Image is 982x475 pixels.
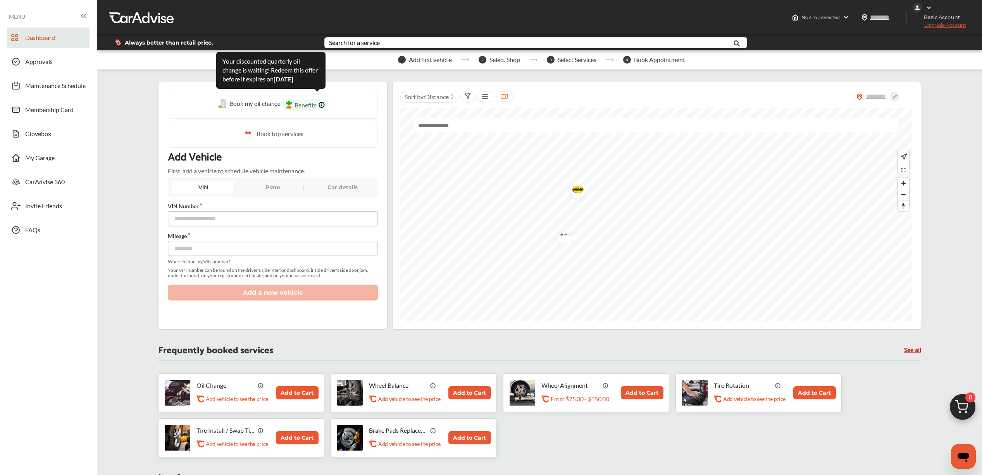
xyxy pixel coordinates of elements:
p: Frequently booked services [158,347,273,354]
p: Add vehicle to see the price [206,440,268,447]
span: 2 [479,56,486,64]
a: Glovebox [7,124,90,144]
img: WGsFRI8htEPBVLJbROoPRyZpYNWhNONpIPPETTm6eUC0GeLEiAAAAAElFTkSuQmCC [926,5,932,11]
img: instacart-icon.73bd83c2.svg [286,100,293,109]
span: Approvals [25,58,53,68]
span: 1 [398,56,406,64]
span: Always better than retail price. [125,40,213,45]
p: Brake Pads Replacement [369,427,427,434]
a: Membership Card [7,100,90,120]
img: header-down-arrow.9dd2ce7d.svg [843,14,849,21]
img: location_vector_orange.38f05af8.svg [856,93,863,100]
p: From $75.00 - $150.00 [551,395,609,402]
button: Add to Cart [448,431,491,444]
a: Invite Friends [7,196,90,216]
button: Zoom in [898,178,909,189]
span: Book my oil change [230,99,281,109]
span: Select Services [558,56,596,63]
span: Your discounted quarterly oil change is waiting! Redeem this offer before it expires on [222,57,318,83]
span: 3 [547,56,555,64]
button: Add to Cart [276,431,319,444]
img: Midas+Logo_RGB.png [565,181,586,201]
span: FAQs [25,226,40,236]
img: RSM_logo.png [553,228,573,244]
p: Add vehicle to see the price [378,440,441,447]
p: Add vehicle to see the price [206,395,268,402]
img: info_icon_vector.svg [258,427,264,434]
div: Car details [312,181,374,193]
img: stepper-arrow.e24c07c6.svg [529,58,538,61]
p: Add vehicle to see the price [723,395,786,402]
canvas: Map [400,108,912,321]
a: My Garage [7,148,90,168]
p: Tire Rotation [714,382,772,389]
img: cal_icon.0803b883.svg [243,130,253,140]
button: Zoom out [898,189,909,200]
p: Add vehicle to see the price [378,395,441,402]
img: header-home-logo.8d720a4f.svg [792,14,798,21]
img: tire-rotation-thumb.jpg [682,380,708,406]
p: Tire Install / Swap Tires [196,427,255,434]
span: Maintenance Schedule [25,82,86,92]
img: info-Icon.6181e609.svg [319,102,325,108]
div: Plate [242,181,304,193]
img: tire-wheel-balance-thumb.jpg [337,380,363,406]
label: Mileage [168,233,378,239]
span: Dashboard [25,34,55,44]
img: info_icon_vector.svg [430,382,436,389]
label: VIN Number [168,203,378,209]
span: Sort by : [405,93,449,100]
span: Book Appointment [634,56,685,63]
span: Where to find my VIN number? [168,259,378,264]
button: Add to Cart [793,386,836,399]
img: stepper-arrow.e24c07c6.svg [461,58,469,61]
p: First, add a vehicle to schedule vehicle maintenance. [168,167,305,174]
a: Dashboard [7,28,90,48]
p: Add Vehicle [168,151,222,164]
span: Invite Friends [25,202,62,212]
button: Add to Cart [621,386,663,399]
a: FAQs [7,220,90,240]
img: recenter.ce011a49.svg [899,152,907,161]
img: info_icon_vector.svg [430,427,436,434]
img: cart_icon.3d0951e8.svg [944,390,981,428]
img: header-divider.bc55588e.svg [906,12,906,23]
img: info_icon_vector.svg [775,382,781,389]
img: oil-change-thumb.jpg [165,380,190,406]
span: Basic Account [913,13,966,21]
a: Approvals [7,52,90,72]
a: See all [904,347,921,354]
img: info_icon_vector.svg [258,382,264,389]
span: CarAdvise 360 [25,178,65,188]
button: Add to Cart [276,386,319,399]
iframe: Button to launch messaging window [951,444,976,469]
p: Wheel Balance [369,382,427,389]
span: Upgrade Account [913,22,966,32]
div: Search for a service [329,40,380,46]
div: VIN [172,181,234,193]
img: location_vector.a44bc228.svg [861,14,868,21]
button: Reset bearing to north [898,200,909,211]
span: Glovebox [25,130,51,140]
a: Maintenance Schedule [7,76,90,96]
img: jVpblrzwTbfkPYzPPzSLxeg0AAAAASUVORK5CYII= [913,3,922,12]
a: CarAdvise 360 [7,172,90,192]
span: MENU [9,14,25,20]
img: tire-install-swap-tires-thumb.jpg [165,425,190,451]
span: Your VIN number can be found on the driver's side interior dashboard, inside driver's side door j... [168,268,378,278]
img: stepper-arrow.e24c07c6.svg [606,58,614,61]
img: wheel-alignment-thumb.jpg [510,380,535,406]
span: Select Shop [489,56,520,63]
img: info_icon_vector.svg [603,382,609,389]
p: Oil Change [196,382,255,389]
div: Map marker [565,181,584,201]
p: Wheel Alignment [541,382,600,389]
img: oil-change.e5047c97.svg [218,99,228,109]
button: Add to Cart [448,386,491,399]
span: Distance [425,93,449,100]
img: brake-pads-replacement-thumb.jpg [337,425,363,451]
span: [DATE] [274,75,293,83]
